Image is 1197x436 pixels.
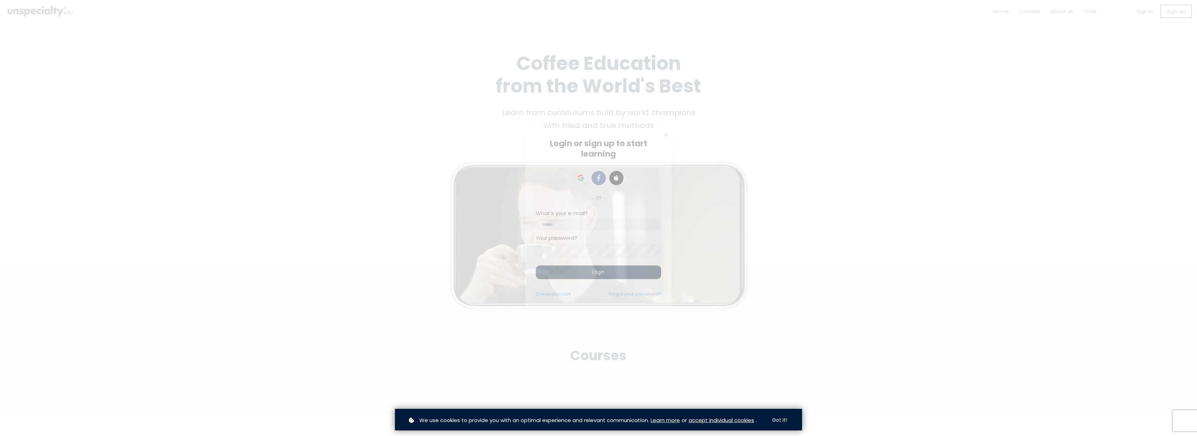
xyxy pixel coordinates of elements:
a: Forgot your password? [609,291,661,297]
span: Account [552,291,571,297]
a: Learn more [651,416,680,424]
a: CreateAccount [536,291,571,297]
span: Login [592,269,605,276]
span: or [596,193,602,202]
span: We use cookies to provide you with an optimal experience and relevant communication. [419,416,649,424]
button: Got it! [766,413,793,427]
span: Login or sign up to start learning [550,138,647,159]
p: or . [407,416,762,424]
a: accept individual cookies [689,416,754,424]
